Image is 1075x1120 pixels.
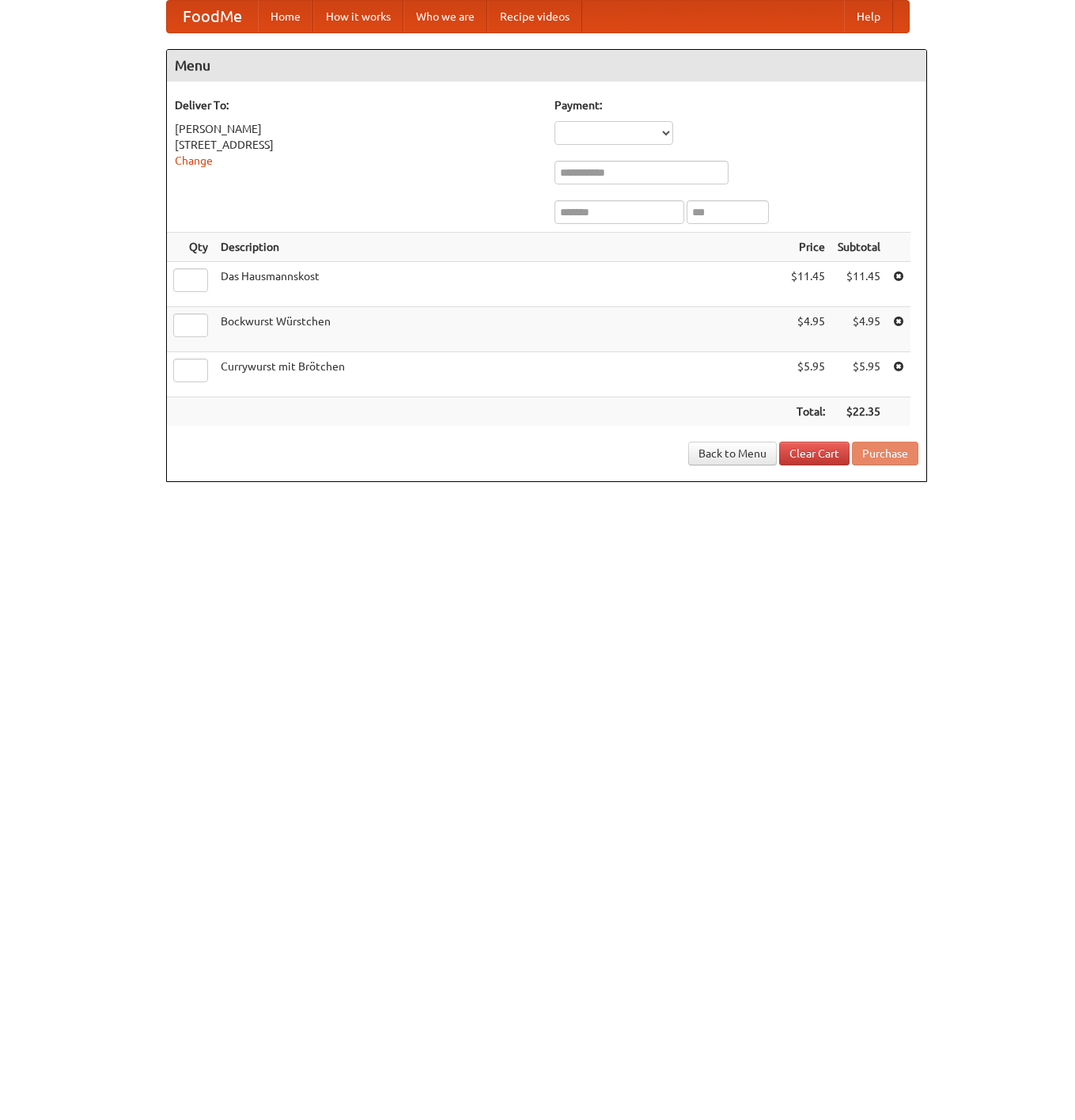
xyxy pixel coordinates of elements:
[214,233,785,262] th: Description
[214,262,785,307] td: Das Hausmannskost
[779,442,850,465] a: Clear Cart
[831,262,887,307] td: $11.45
[175,137,539,153] div: [STREET_ADDRESS]
[555,97,918,113] h5: Payment:
[258,1,313,32] a: Home
[167,233,214,262] th: Qty
[313,1,403,32] a: How it works
[214,307,785,352] td: Bockwurst Würstchen
[167,1,258,32] a: FoodMe
[785,307,831,352] td: $4.95
[785,352,831,397] td: $5.95
[831,233,887,262] th: Subtotal
[831,397,887,427] th: $22.35
[844,1,893,32] a: Help
[175,154,213,167] a: Change
[214,352,785,397] td: Currywurst mit Brötchen
[487,1,582,32] a: Recipe videos
[831,352,887,397] td: $5.95
[175,121,539,137] div: [PERSON_NAME]
[785,262,831,307] td: $11.45
[831,307,887,352] td: $4.95
[785,233,831,262] th: Price
[785,397,831,427] th: Total:
[167,50,926,82] h4: Menu
[403,1,487,32] a: Who we are
[688,442,777,465] a: Back to Menu
[852,442,918,465] button: Purchase
[175,97,539,113] h5: Deliver To:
